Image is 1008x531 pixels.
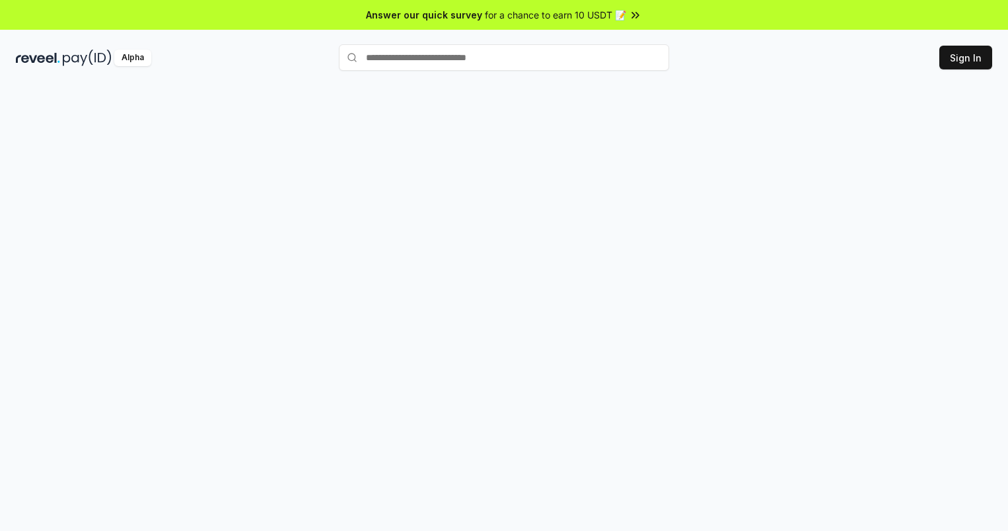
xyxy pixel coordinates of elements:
button: Sign In [939,46,992,69]
span: Answer our quick survey [366,8,482,22]
div: Alpha [114,50,151,66]
img: pay_id [63,50,112,66]
span: for a chance to earn 10 USDT 📝 [485,8,626,22]
img: reveel_dark [16,50,60,66]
